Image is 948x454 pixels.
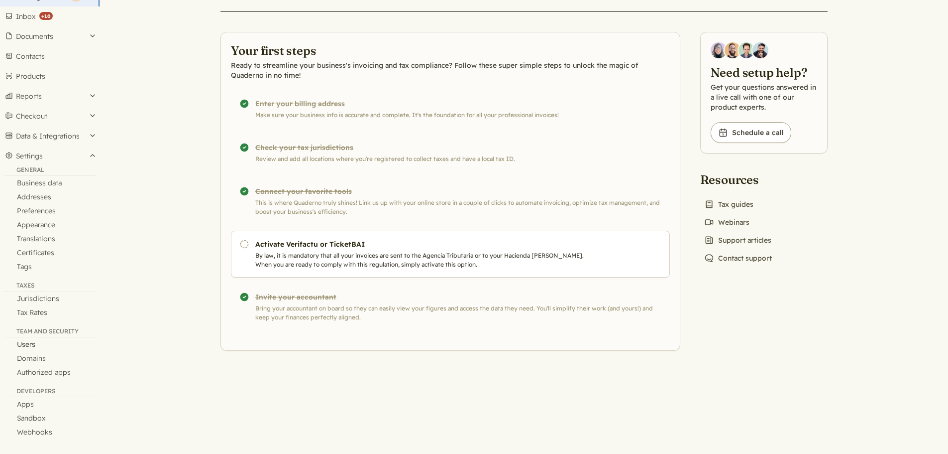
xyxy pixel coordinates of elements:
[39,12,53,20] strong: +10
[255,251,595,269] p: By law, it is mandatory that all your invoices are sent to the Agencia Tributaria or to your Haci...
[231,231,670,278] a: Activate Verifactu or TicketBAI By law, it is mandatory that all your invoices are sent to the Ag...
[752,42,768,58] img: Javier Rubio, DevRel at Quaderno
[711,82,817,112] p: Get your questions answered in a live call with one of our product experts.
[738,42,754,58] img: Ivo Oltmans, Business Developer at Quaderno
[711,122,791,143] a: Schedule a call
[700,233,775,247] a: Support articles
[725,42,740,58] img: Jairo Fumero, Account Executive at Quaderno
[4,387,96,397] div: Developers
[255,239,595,249] h3: Activate Verifactu or TicketBAI
[711,64,817,80] h2: Need setup help?
[4,327,96,337] div: Team and security
[231,60,670,80] p: Ready to streamline your business's invoicing and tax compliance? Follow these super simple steps...
[711,42,727,58] img: Diana Carrasco, Account Executive at Quaderno
[700,171,776,187] h2: Resources
[700,251,776,265] a: Contact support
[700,215,753,229] a: Webinars
[700,197,757,211] a: Tax guides
[231,42,670,58] h2: Your first steps
[4,166,96,176] div: General
[4,282,96,292] div: Taxes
